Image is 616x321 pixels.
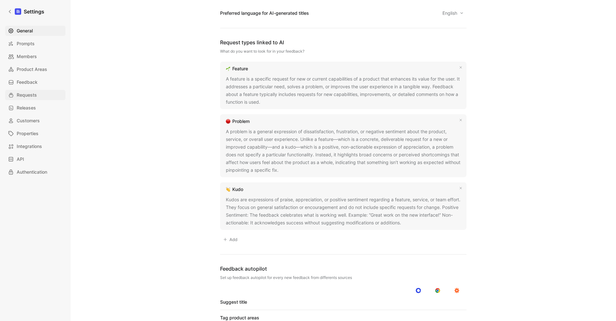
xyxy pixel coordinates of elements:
div: Kudo [232,186,243,193]
a: Customers [5,116,65,126]
div: A problem is a general expression of dissatisfaction, frustration, or negative sentiment about th... [226,128,461,174]
button: Add [220,235,240,244]
span: Members [17,53,37,60]
span: General [17,27,33,35]
div: Request types linked to AI [220,39,466,46]
div: A feature is a specific request for new or current capabilities of a product that enhances its va... [226,75,461,106]
a: Authentication [5,167,65,177]
span: Prompts [17,40,35,48]
div: Kudos are expressions of praise, appreciation, or positive sentiment regarding a feature, service... [226,196,461,227]
a: Releases [5,103,65,113]
img: 🌱 [226,66,230,71]
a: API [5,154,65,164]
div: Set up feedback autopilot for every new feedback from differents sources [220,275,466,280]
a: 🌱Feature [225,65,249,73]
a: Feedback [5,77,65,87]
div: Problem [232,117,250,125]
span: Customers [17,117,40,125]
img: 👏 [226,187,230,192]
a: Integrations [5,141,65,152]
button: English [440,9,466,18]
div: Feedback autopilot [220,265,466,273]
span: Product Areas [17,65,47,73]
span: Releases [17,104,36,112]
h1: Settings [24,8,44,15]
div: Preferred language for AI-generated titles [220,9,309,17]
a: Requests [5,90,65,100]
a: Members [5,51,65,62]
a: General [5,26,65,36]
span: Feedback [17,78,38,86]
a: 🔴Problem [225,117,251,125]
span: Authentication [17,168,47,176]
span: Requests [17,91,37,99]
a: Settings [5,5,47,18]
a: Prompts [5,39,65,49]
a: Product Areas [5,64,65,74]
a: Properties [5,128,65,139]
span: English [442,9,458,17]
a: 👏Kudo [225,186,244,193]
span: Properties [17,130,38,137]
span: Integrations [17,143,42,150]
span: API [17,155,24,163]
img: 🔴 [226,119,230,124]
div: Suggest title [220,298,247,306]
div: What do you want to look for in your feedback? [220,49,466,54]
div: Feature [232,65,248,73]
